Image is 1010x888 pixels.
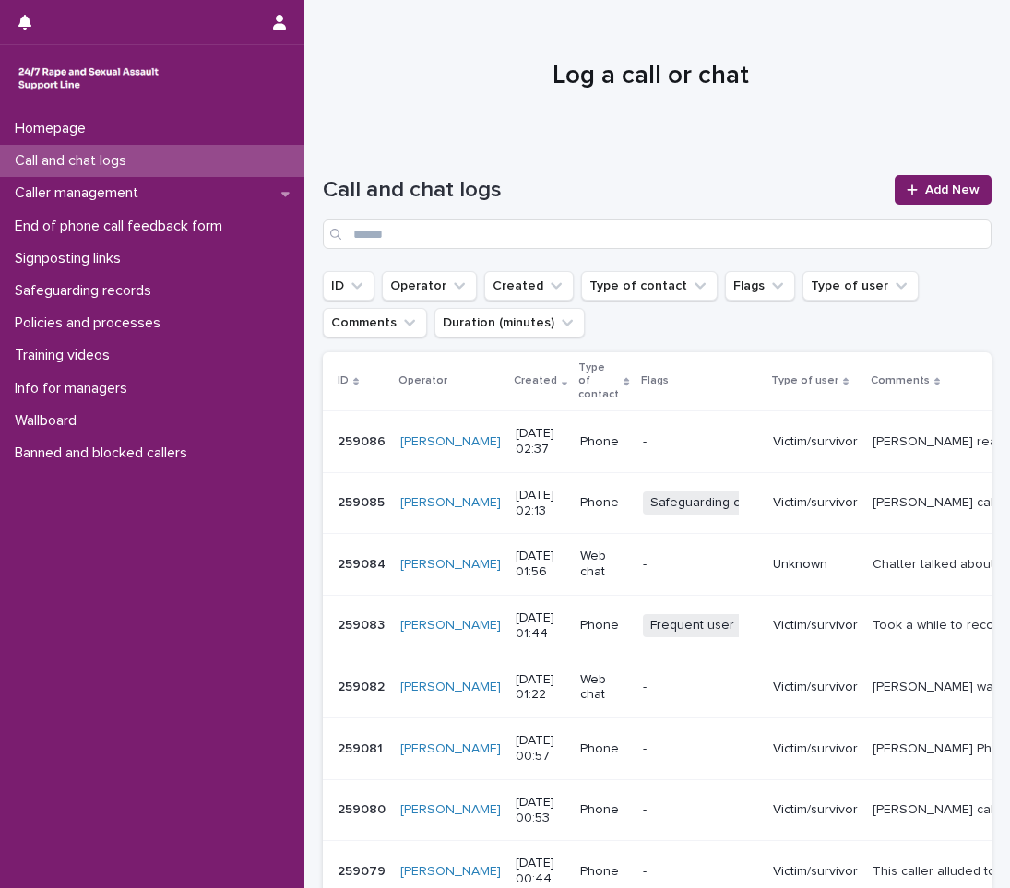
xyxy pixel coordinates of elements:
p: [DATE] 02:37 [516,426,565,457]
p: Signposting links [7,250,136,267]
p: Phone [580,618,627,633]
p: [DATE] 00:53 [516,795,565,826]
p: Operator [398,371,447,391]
p: Wallboard [7,412,91,430]
p: Call and chat logs [7,152,141,170]
p: Victim/survivor [773,864,858,880]
p: 259081 [338,738,386,757]
span: Frequent user [643,614,742,637]
p: Phone [580,741,627,757]
p: Victim/survivor [773,741,858,757]
p: 259082 [338,676,388,695]
a: [PERSON_NAME] [400,680,501,695]
p: [DATE] 01:22 [516,672,565,704]
p: [DATE] 02:13 [516,488,565,519]
p: - [643,557,758,573]
p: Type of contact [578,358,619,405]
button: Type of user [802,271,919,301]
button: Created [484,271,574,301]
p: Phone [580,802,627,818]
button: Duration (minutes) [434,308,585,337]
p: Caller management [7,184,153,202]
p: Web chat [580,549,627,580]
p: Safeguarding records [7,282,166,300]
p: Training videos [7,347,125,364]
button: ID [323,271,374,301]
button: Type of contact [581,271,718,301]
p: 259079 [338,860,389,880]
p: [DATE] 01:56 [516,549,565,580]
p: - [643,802,758,818]
p: 259086 [338,431,389,450]
p: [DATE] 01:44 [516,610,565,642]
h1: Log a call or chat [323,61,978,92]
p: [DATE] 00:57 [516,733,565,764]
p: Info for managers [7,380,142,397]
p: Banned and blocked callers [7,444,202,462]
a: [PERSON_NAME] [400,557,501,573]
p: Phone [580,864,627,880]
p: Type of user [771,371,838,391]
p: - [643,434,758,450]
span: Safeguarding concern [643,491,790,515]
p: ID [338,371,349,391]
p: Victim/survivor [773,434,858,450]
a: [PERSON_NAME] [400,864,501,880]
p: - [643,680,758,695]
a: [PERSON_NAME] [400,802,501,818]
a: [PERSON_NAME] [400,618,501,633]
p: Homepage [7,120,101,137]
p: - [643,864,758,880]
p: - [643,741,758,757]
input: Search [323,219,992,249]
img: rhQMoQhaT3yELyF149Cw [15,60,162,97]
p: Created [514,371,557,391]
a: [PERSON_NAME] [400,434,501,450]
p: Victim/survivor [773,680,858,695]
p: Victim/survivor [773,495,858,511]
p: 259085 [338,491,388,511]
p: 259084 [338,553,389,573]
h1: Call and chat logs [323,177,884,204]
p: Web chat [580,672,627,704]
p: Unknown [773,557,858,573]
p: 259080 [338,799,389,818]
button: Flags [725,271,795,301]
a: Add New [895,175,992,205]
p: End of phone call feedback form [7,218,237,235]
button: Operator [382,271,477,301]
p: Victim/survivor [773,802,858,818]
p: [DATE] 00:44 [516,856,565,887]
p: Flags [641,371,669,391]
p: Victim/survivor [773,618,858,633]
span: Add New [925,184,980,196]
button: Comments [323,308,427,337]
p: 259083 [338,614,388,633]
p: Comments [871,371,930,391]
p: Phone [580,495,627,511]
a: [PERSON_NAME] [400,741,501,757]
a: [PERSON_NAME] [400,495,501,511]
p: Phone [580,434,627,450]
p: Policies and processes [7,314,175,332]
